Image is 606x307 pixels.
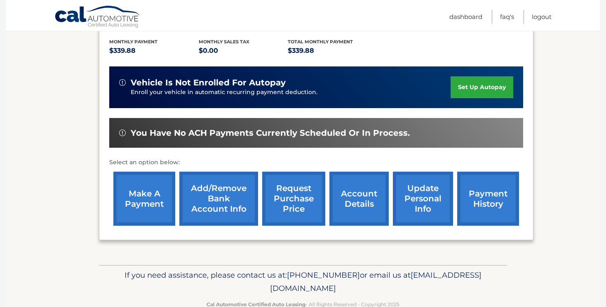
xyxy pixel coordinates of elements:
p: $339.88 [109,45,199,57]
span: Total Monthly Payment [288,39,353,45]
a: update personal info [393,172,453,226]
a: Logout [532,10,552,24]
a: Add/Remove bank account info [179,172,258,226]
p: If you need assistance, please contact us at: or email us at [104,269,502,295]
p: Enroll your vehicle in automatic recurring payment deduction. [131,88,451,97]
a: make a payment [113,172,175,226]
a: set up autopay [451,76,513,98]
a: Dashboard [449,10,482,24]
span: Monthly sales Tax [199,39,249,45]
p: $339.88 [288,45,377,57]
a: Cal Automotive [54,5,141,29]
span: You have no ACH payments currently scheduled or in process. [131,128,410,138]
a: payment history [457,172,519,226]
span: [EMAIL_ADDRESS][DOMAIN_NAME] [270,270,482,293]
p: $0.00 [199,45,288,57]
a: request purchase price [262,172,325,226]
a: account details [329,172,389,226]
span: [PHONE_NUMBER] [287,270,360,280]
img: alert-white.svg [119,130,126,136]
a: FAQ's [500,10,514,24]
span: Monthly Payment [109,39,157,45]
p: Select an option below: [109,158,523,168]
img: alert-white.svg [119,79,126,86]
span: vehicle is not enrolled for autopay [131,78,286,88]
